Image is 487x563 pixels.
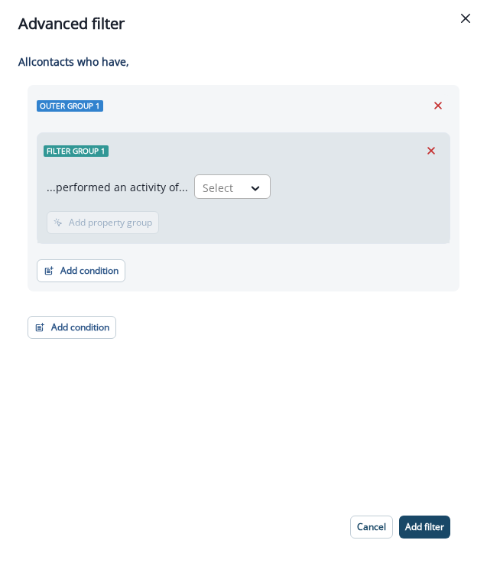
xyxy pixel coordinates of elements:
[47,211,159,234] button: Add property group
[37,259,125,282] button: Add condition
[357,522,386,532] p: Cancel
[69,217,152,228] p: Add property group
[18,54,459,70] p: All contact s who have,
[28,316,116,339] button: Add condition
[350,516,393,539] button: Cancel
[18,12,469,35] div: Advanced filter
[453,6,478,31] button: Close
[44,145,109,157] span: Filter group 1
[399,516,450,539] button: Add filter
[37,100,103,112] span: Outer group 1
[405,522,444,532] p: Add filter
[426,94,450,117] button: Remove
[419,139,443,162] button: Remove
[47,179,188,195] p: ...performed an activity of...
